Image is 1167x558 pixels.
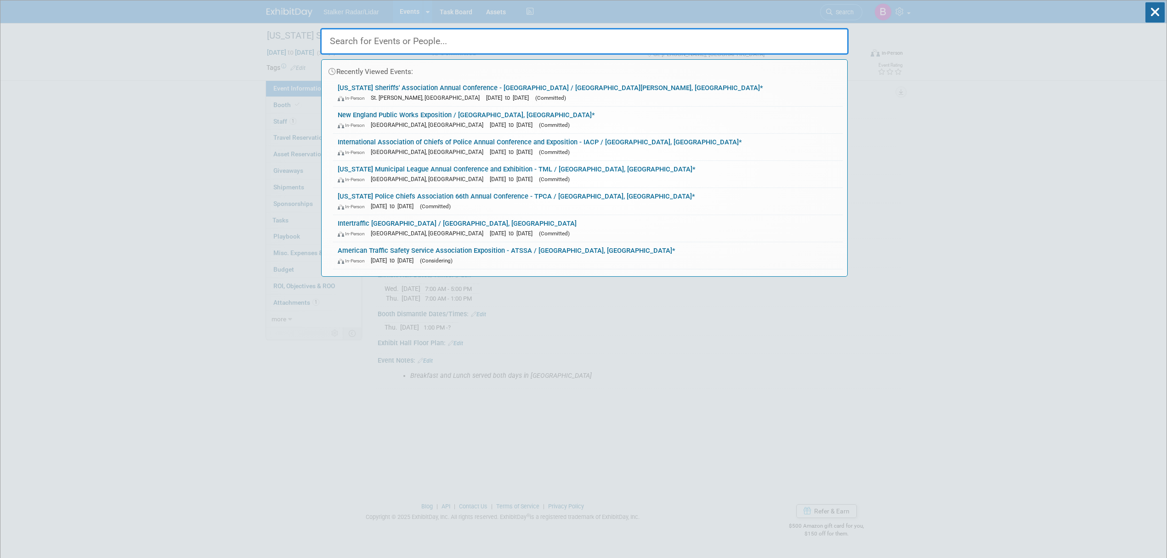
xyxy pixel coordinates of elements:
[333,107,843,133] a: New England Public Works Exposition / [GEOGRAPHIC_DATA], [GEOGRAPHIC_DATA]* In-Person [GEOGRAPHIC...
[333,215,843,242] a: Intertraffic [GEOGRAPHIC_DATA] / [GEOGRAPHIC_DATA], [GEOGRAPHIC_DATA] In-Person [GEOGRAPHIC_DATA]...
[338,122,369,128] span: In-Person
[490,121,537,128] span: [DATE] to [DATE]
[490,176,537,182] span: [DATE] to [DATE]
[338,95,369,101] span: In-Person
[539,122,570,128] span: (Committed)
[371,257,418,264] span: [DATE] to [DATE]
[333,188,843,215] a: [US_STATE] Police Chiefs Association 66th Annual Conference - TPCA / [GEOGRAPHIC_DATA], [GEOGRAPH...
[539,149,570,155] span: (Committed)
[486,94,533,101] span: [DATE] to [DATE]
[371,230,488,237] span: [GEOGRAPHIC_DATA], [GEOGRAPHIC_DATA]
[420,257,453,264] span: (Considering)
[333,80,843,106] a: [US_STATE] Sheriffs' Association Annual Conference - [GEOGRAPHIC_DATA] / [GEOGRAPHIC_DATA][PERSON...
[371,121,488,128] span: [GEOGRAPHIC_DATA], [GEOGRAPHIC_DATA]
[338,149,369,155] span: In-Person
[371,94,484,101] span: St. [PERSON_NAME], [GEOGRAPHIC_DATA]
[338,231,369,237] span: In-Person
[371,203,418,210] span: [DATE] to [DATE]
[333,242,843,269] a: American Traffic Safety Service Association Exposition - ATSSA / [GEOGRAPHIC_DATA], [GEOGRAPHIC_D...
[338,258,369,264] span: In-Person
[420,203,451,210] span: (Committed)
[333,134,843,160] a: International Association of Chiefs of Police Annual Conference and Exposition - IACP / [GEOGRAPH...
[371,148,488,155] span: [GEOGRAPHIC_DATA], [GEOGRAPHIC_DATA]
[490,148,537,155] span: [DATE] to [DATE]
[371,176,488,182] span: [GEOGRAPHIC_DATA], [GEOGRAPHIC_DATA]
[539,176,570,182] span: (Committed)
[338,177,369,182] span: In-Person
[326,60,843,80] div: Recently Viewed Events:
[333,161,843,188] a: [US_STATE] Municipal League Annual Conference and Exhibition - TML / [GEOGRAPHIC_DATA], [GEOGRAPH...
[320,28,849,55] input: Search for Events or People...
[539,230,570,237] span: (Committed)
[338,204,369,210] span: In-Person
[535,95,566,101] span: (Committed)
[490,230,537,237] span: [DATE] to [DATE]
